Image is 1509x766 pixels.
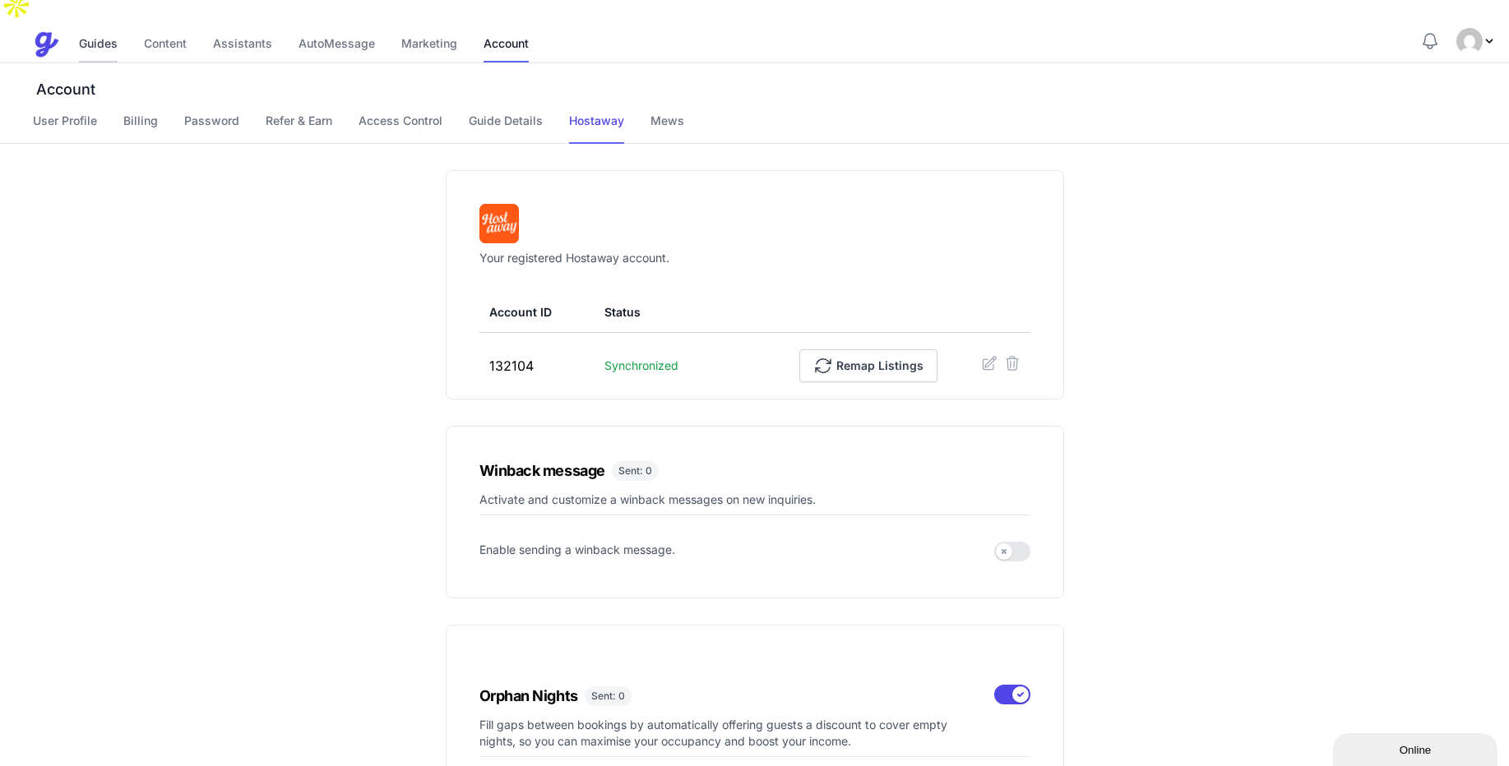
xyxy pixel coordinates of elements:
a: Password [184,113,239,144]
th: Status [595,293,726,333]
span: Remap Listings [813,349,923,382]
a: Hostaway [569,113,624,144]
p: Fill gaps between bookings by automatically offering guests a discount to cover empty nights, so ... [479,717,981,750]
a: Billing [123,113,158,144]
a: Guide Details [469,113,543,144]
a: AutoMessage [299,27,375,62]
a: Guides [79,27,118,62]
img: Umar Farooq [1456,28,1483,54]
button: Notifications [1420,31,1440,51]
h1: Winback message [479,459,605,482]
span: Sent: 0 [612,461,659,481]
a: Marketing [401,27,457,62]
a: Access Control [359,113,442,144]
p: Your registered Hostaway account. [479,250,669,266]
p: Enable sending a winback message. [479,542,675,558]
a: Remap Listings [799,349,937,382]
span: Sent: 0 [585,686,632,706]
h1: Orphan Nights [479,685,578,707]
a: Account [484,27,529,62]
p: Activate and customize a winback messages on new inquiries. [479,491,1030,515]
a: Content [144,27,187,62]
a: Assistants [213,27,272,62]
th: Account ID [479,293,595,333]
a: Mews [650,113,684,144]
div: Profile Menu [1456,28,1496,54]
h3: Account [33,80,1509,99]
img: hostaway_logo-b1e76fb8be4f72e4a475eacb84a054b2f609e5f8fe143a7e3ba8adf884da11dc.png [479,204,519,243]
a: Refer & Earn [266,113,332,144]
iframe: chat widget [1333,730,1501,766]
span: Synchronized [604,358,678,372]
div: 132104 [489,356,534,376]
img: Guestive Guides [33,31,59,58]
a: User Profile [33,113,97,144]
